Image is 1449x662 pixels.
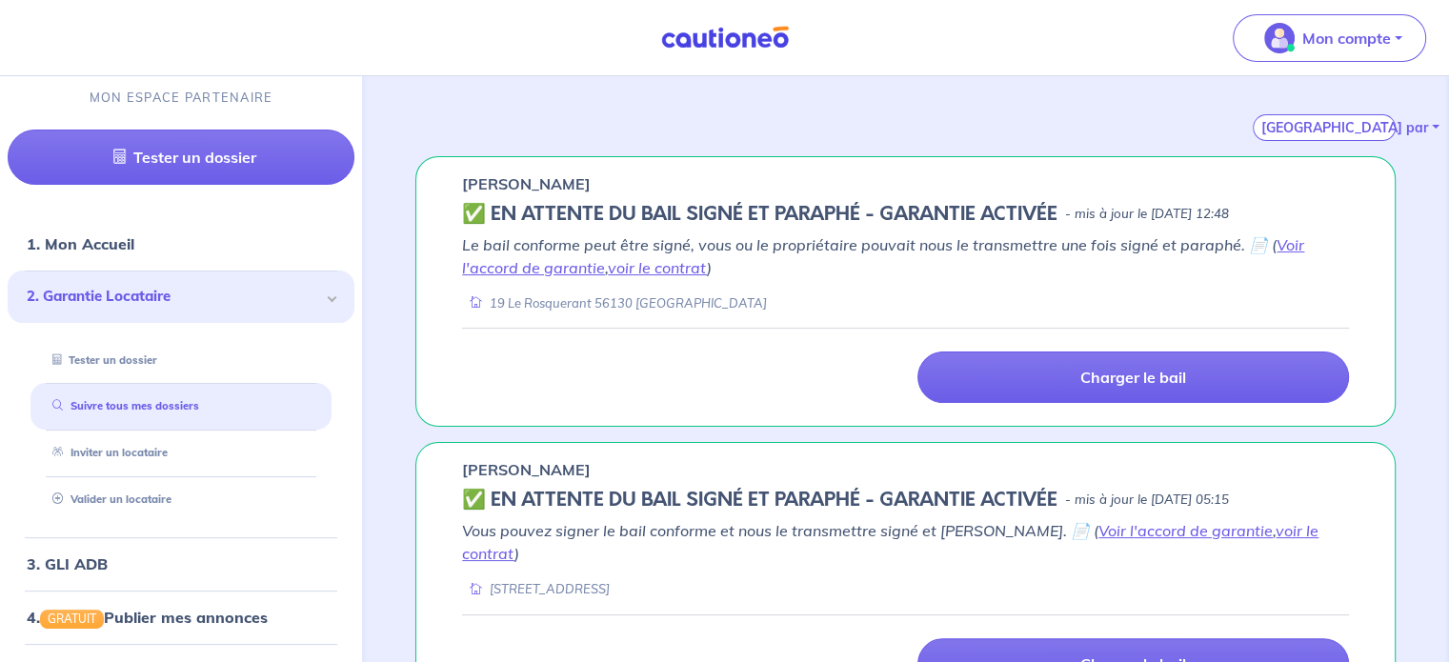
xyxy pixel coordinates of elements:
[1233,14,1426,62] button: illu_account_valid_menu.svgMon compte
[462,521,1318,563] em: Vous pouvez signer le bail conforme et nous le transmettre signé et [PERSON_NAME]. 📄 ( , )
[45,400,199,413] a: Suivre tous mes dossiers
[462,580,610,598] div: [STREET_ADDRESS]
[8,130,354,186] a: Tester un dossier
[27,554,108,573] a: 3. GLI ADB
[462,172,591,195] p: [PERSON_NAME]
[1098,521,1273,540] a: Voir l'accord de garantie
[30,438,332,470] div: Inviter un locataire
[1080,368,1186,387] p: Charger le bail
[1065,205,1229,224] p: - mis à jour le [DATE] 12:48
[8,545,354,583] div: 3. GLI ADB
[8,226,354,264] div: 1. Mon Accueil
[654,26,796,50] img: Cautioneo
[1253,114,1396,141] button: [GEOGRAPHIC_DATA] par
[1302,27,1391,50] p: Mon compte
[30,485,332,516] div: Valider un locataire
[462,203,1349,226] div: state: CONTRACT-SIGNED, Context: ,IS-GL-CAUTION
[30,391,332,423] div: Suivre tous mes dossiers
[462,458,591,481] p: [PERSON_NAME]
[45,447,168,460] a: Inviter un locataire
[462,294,767,312] div: 19 Le Rosquerant 56130 [GEOGRAPHIC_DATA]
[917,351,1349,403] a: Charger le bail
[30,345,332,376] div: Tester un dossier
[1065,491,1229,510] p: - mis à jour le [DATE] 05:15
[462,489,1349,512] div: state: CONTRACT-SIGNED, Context: FINISHED,IS-GL-CAUTION
[45,353,157,367] a: Tester un dossier
[1264,23,1295,53] img: illu_account_valid_menu.svg
[90,90,273,108] p: MON ESPACE PARTENAIRE
[462,489,1057,512] h5: ✅️️️ EN ATTENTE DU BAIL SIGNÉ ET PARAPHÉ - GARANTIE ACTIVÉE
[27,235,134,254] a: 1. Mon Accueil
[462,235,1304,277] em: Le bail conforme peut être signé, vous ou le propriétaire pouvait nous le transmettre une fois si...
[608,258,707,277] a: voir le contrat
[8,598,354,636] div: 4.GRATUITPublier mes annonces
[27,287,321,309] span: 2. Garantie Locataire
[462,203,1057,226] h5: ✅️️️ EN ATTENTE DU BAIL SIGNÉ ET PARAPHÉ - GARANTIE ACTIVÉE
[27,608,268,627] a: 4.GRATUITPublier mes annonces
[45,493,171,507] a: Valider un locataire
[8,271,354,324] div: 2. Garantie Locataire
